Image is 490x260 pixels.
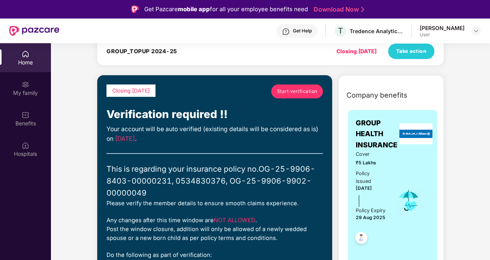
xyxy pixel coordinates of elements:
span: GROUP HEALTH INSURANCE [356,118,397,150]
div: Tredence Analytics Solutions Private Limited [350,27,404,35]
img: svg+xml;base64,PHN2ZyBpZD0iRHJvcGRvd24tMzJ4MzIiIHhtbG5zPSJodHRwOi8vd3d3LnczLm9yZy8yMDAwL3N2ZyIgd2... [473,28,479,34]
span: ₹5 Lakhs [356,159,385,167]
strong: mobile app [178,5,210,13]
img: svg+xml;base64,PHN2ZyB4bWxucz0iaHR0cDovL3d3dy53My5vcmcvMjAwMC9zdmciIHdpZHRoPSI0OC45NDMiIGhlaWdodD... [352,230,371,248]
div: This is regarding your insurance policy no. OG-25-9906-8403-00000231, 0534830376, OG-25-9906-9902... [106,163,323,199]
a: Download Now [314,5,362,14]
span: Start verification [277,88,318,95]
span: Closing [DATE] [112,88,150,94]
img: svg+xml;base64,PHN2ZyB3aWR0aD0iMjAiIGhlaWdodD0iMjAiIHZpZXdCb3g9IjAgMCAyMCAyMCIgZmlsbD0ibm9uZSIgeG... [22,81,29,88]
div: [PERSON_NAME] [420,24,465,32]
div: User [420,32,465,38]
img: svg+xml;base64,PHN2ZyBpZD0iQmVuZWZpdHMiIHhtbG5zPSJodHRwOi8vd3d3LnczLm9yZy8yMDAwL3N2ZyIgd2lkdGg9Ij... [22,111,29,119]
img: svg+xml;base64,PHN2ZyBpZD0iSG9zcGl0YWxzIiB4bWxucz0iaHR0cDovL3d3dy53My5vcmcvMjAwMC9zdmciIHdpZHRoPS... [22,142,29,149]
a: Start verification [271,84,323,98]
div: Please verify the member details to ensure smooth claims experience. [106,199,323,208]
img: svg+xml;base64,PHN2ZyBpZD0iSGVscC0zMngzMiIgeG1sbnM9Imh0dHA6Ly93d3cudzMub3JnLzIwMDAvc3ZnIiB3aWR0aD... [282,28,290,35]
div: Policy issued [356,170,385,185]
div: Closing [DATE] [336,47,377,56]
button: Take action [388,44,434,59]
span: Company benefits [346,90,407,101]
img: svg+xml;base64,PHN2ZyBpZD0iSG9tZSIgeG1sbnM9Imh0dHA6Ly93d3cudzMub3JnLzIwMDAvc3ZnIiB3aWR0aD0iMjAiIG... [22,50,29,58]
div: Get Help [293,28,312,34]
img: icon [396,188,421,213]
div: Your account will be auto verified (existing details will be considered as is) on . [106,125,323,144]
img: Stroke [361,5,364,14]
span: Take action [396,47,427,55]
span: NOT ALLOWED [214,217,255,224]
span: [DATE] [356,186,372,191]
div: Verification required !! [106,106,323,123]
div: Any changes after this time window are . Post the window closure, addition will only be allowed o... [106,216,323,243]
span: Cover [356,150,385,158]
img: Logo [131,5,139,13]
span: [DATE] [115,135,135,142]
div: Policy Expiry [356,207,385,214]
h4: GROUP_TOPUP 2024-25 [106,47,177,55]
div: Get Pazcare for all your employee benefits need [144,5,308,14]
span: 29 Aug 2025 [356,215,385,220]
img: insurerLogo [399,123,433,144]
span: T [338,26,343,35]
div: Do the following as part of verification: [106,251,323,260]
img: New Pazcare Logo [9,26,59,36]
